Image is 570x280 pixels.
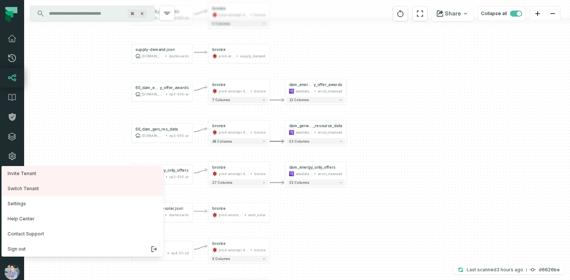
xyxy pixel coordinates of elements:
[254,89,265,94] div: bronze
[289,82,342,87] div: dam_energy_only_offer_awards
[142,133,164,138] div: api.ercot.com/api/public-reports
[169,212,189,217] div: dashboards
[2,226,163,242] a: Contact Support
[169,54,189,58] div: dashboards
[219,130,248,135] div: prod-ercotapi-it-bhl-public-raw/ercot/dam_generation_resource_data
[135,47,175,52] div: supply-demand.json
[212,98,230,102] span: 7 columns
[127,9,137,18] span: Press ⌘ + K to focus the search bar
[194,129,207,132] g: Edge from a9c3bba14cab7036ddccda1e72bac286 to 8838948904dd19fdb1b400245d547de1
[212,206,226,211] div: bronze
[2,211,163,226] a: Help Center
[142,54,163,58] div: www.ercot.com/api/1/services/read
[142,92,164,97] div: api.ercot.com/api/public-reports
[219,171,248,176] div: prod-ercotapi-it-bhl-public-raw/ercot/dam_energy_only_offers
[289,123,313,128] span: dam_generation
[169,133,188,138] div: np3-966-er
[212,139,232,143] span: 48 columns
[194,87,207,90] g: Edge from 7153fdbc62b839786310a7a482dea197 to 2f9750579a6cfe7c8a1c2343f56f81b6
[2,242,163,257] button: Sign out
[212,123,226,128] div: bronze
[296,130,313,135] div: awsdatacatalog
[219,54,234,58] div: prod-ercotapi-it-bhl-public-raw/ercot
[135,85,160,90] span: 60_dam_energy_onl
[296,89,313,94] div: awsdatacatalog
[142,174,164,179] div: api.ercot.com/api/public-reports
[142,251,165,255] div: api.ercot.com/api/public-reports
[530,6,545,21] button: zoom in
[254,130,265,135] div: bronze
[138,9,147,18] span: Press ⌘ + K to focus the search bar
[478,6,526,21] button: Collapse all
[2,166,163,257] div: avatar of Alon Nafta
[248,212,265,217] div: wind_solar
[254,171,265,176] div: bronze
[219,248,248,252] div: prod-ercotapi-it-bhl-public-raw/ercot/dam_ancillary_service_plan
[453,265,564,274] button: Last scanned[DATE] 7:57:27 PMd6626be
[289,181,309,185] span: 32 columns
[194,246,207,249] g: Edge from a76f8c552231d643b8bd9965a71399e2 to 46ef3554abc9ccbed50775ce162ce3a1
[318,171,342,176] div: ercot_cleansed
[545,6,560,21] button: zoom out
[135,127,178,132] div: 60_dam_gen_res_data
[432,6,473,21] button: Share
[2,181,163,196] button: Switch Tenant
[169,174,188,179] div: np3-966-er
[135,168,188,173] div: 60_dam_energy_only_offers
[135,85,188,90] div: 60_dam_energy_only_offer_awards
[318,89,342,94] div: ercot_cleansed
[289,123,342,128] div: dam_generation_resource_data
[318,130,342,135] div: ercot_cleansed
[2,196,163,211] button: Settings
[219,212,242,217] div: prod-ercotapi-it-bhl-public-raw/ercot
[496,267,523,272] relative-time: Aug 10, 2025, 7:57 PM PDT
[171,251,188,255] div: np4-33-cd
[212,82,226,87] div: bronze
[169,92,188,97] div: np3-966-er
[2,166,163,181] a: Invite Tenant
[219,89,248,94] div: prod-ercotapi-it-bhl-public-raw/ercot/dam_energy_only_offer_awards
[212,181,232,185] span: 27 columns
[296,171,313,176] div: awsdatacatalog
[289,82,314,87] span: dam_energy_onl
[240,54,265,58] div: supply_demand
[289,139,309,143] span: 53 columns
[5,265,20,280] img: avatar of Alon Nafta
[212,165,226,170] div: bronze
[289,98,309,102] span: 12 columns
[160,85,189,90] span: y_offer_awards
[135,206,183,211] div: combine-wind-solar.json
[467,266,523,274] p: Last scanned
[212,257,230,261] span: 6 columns
[539,268,560,272] h4: d6626be
[254,248,265,252] div: bronze
[212,47,226,52] div: bronze
[289,165,336,170] div: dam_energy_only_offers
[314,82,343,87] span: y_offer_awards
[194,170,207,173] g: Edge from 7edcca48825ffc8ee73ac1f12ddd4dd2 to 791942bb35fb92ce1b4bdee89cbf3f2c
[313,123,342,128] span: _resource_data
[212,241,226,246] div: bronze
